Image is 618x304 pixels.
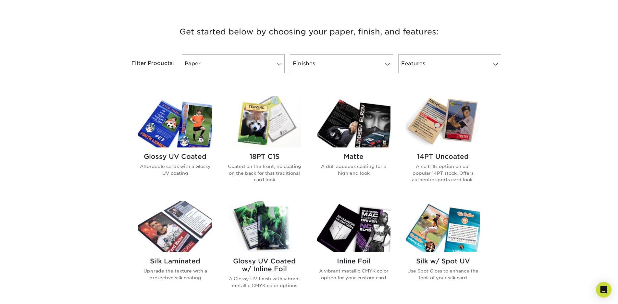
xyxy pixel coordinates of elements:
[182,54,285,73] a: Paper
[317,257,390,265] h2: Inline Foil
[138,201,212,252] img: Silk Laminated Trading Cards
[406,257,480,265] h2: Silk w/ Spot UV
[228,163,301,183] p: Coated on the front, no coating on the back for that traditional card look
[138,96,212,147] img: Glossy UV Coated Trading Cards
[317,201,390,252] img: Inline Foil Trading Cards
[406,201,480,252] img: Silk w/ Spot UV Trading Cards
[406,268,480,281] p: Use Spot Gloss to enhance the look of your silk card
[138,153,212,160] h2: Glossy UV Coated
[228,257,301,273] h2: Glossy UV Coated w/ Inline Foil
[317,96,390,147] img: Matte Trading Cards
[138,96,212,193] a: Glossy UV Coated Trading Cards Glossy UV Coated Affordable cards with a Glossy UV coating
[228,153,301,160] h2: 18PT C1S
[228,96,301,193] a: 18PT C1S Trading Cards 18PT C1S Coated on the front, no coating on the back for that traditional ...
[406,153,480,160] h2: 14PT Uncoated
[138,201,212,299] a: Silk Laminated Trading Cards Silk Laminated Upgrade the texture with a protective silk coating
[406,163,480,183] p: A no frills option on our popular 14PT stock. Offers authentic sports card look.
[119,17,499,46] h3: Get started below by choosing your paper, finish, and features:
[317,201,390,299] a: Inline Foil Trading Cards Inline Foil A vibrant metallic CMYK color option for your custom card
[138,163,212,176] p: Affordable cards with a Glossy UV coating
[138,268,212,281] p: Upgrade the texture with a protective silk coating
[406,96,480,147] img: 14PT Uncoated Trading Cards
[138,257,212,265] h2: Silk Laminated
[398,54,501,73] a: Features
[317,153,390,160] h2: Matte
[317,163,390,176] p: A dull aqueous coating for a high end look
[228,275,301,289] p: A Glossy UV finish with vibrant metallic CMYK color options
[114,54,179,73] div: Filter Products:
[290,54,393,73] a: Finishes
[228,201,301,299] a: Glossy UV Coated w/ Inline Foil Trading Cards Glossy UV Coated w/ Inline Foil A Glossy UV finish ...
[596,282,612,298] div: Open Intercom Messenger
[317,96,390,193] a: Matte Trading Cards Matte A dull aqueous coating for a high end look
[406,201,480,299] a: Silk w/ Spot UV Trading Cards Silk w/ Spot UV Use Spot Gloss to enhance the look of your silk card
[228,201,301,252] img: Glossy UV Coated w/ Inline Foil Trading Cards
[228,96,301,147] img: 18PT C1S Trading Cards
[317,268,390,281] p: A vibrant metallic CMYK color option for your custom card
[406,96,480,193] a: 14PT Uncoated Trading Cards 14PT Uncoated A no frills option on our popular 14PT stock. Offers au...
